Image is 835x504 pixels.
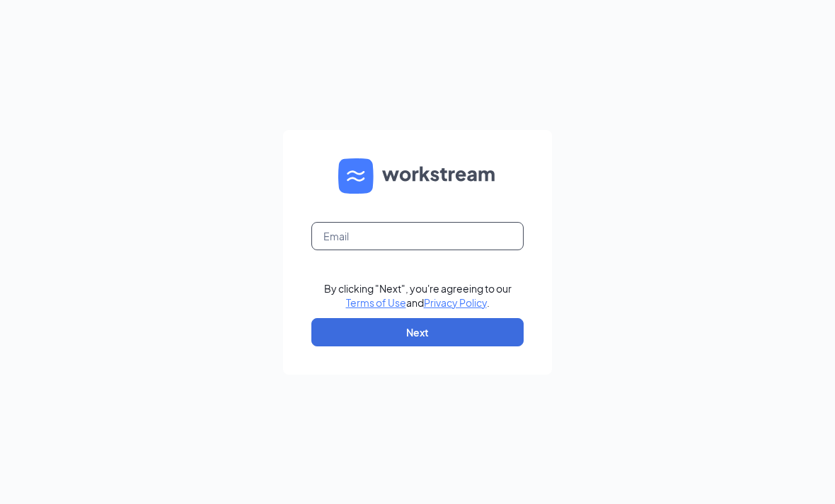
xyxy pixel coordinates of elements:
[338,158,497,194] img: WS logo and Workstream text
[346,296,406,309] a: Terms of Use
[311,318,524,346] button: Next
[324,281,512,310] div: By clicking "Next", you're agreeing to our and .
[424,296,487,309] a: Privacy Policy
[311,222,524,250] input: Email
